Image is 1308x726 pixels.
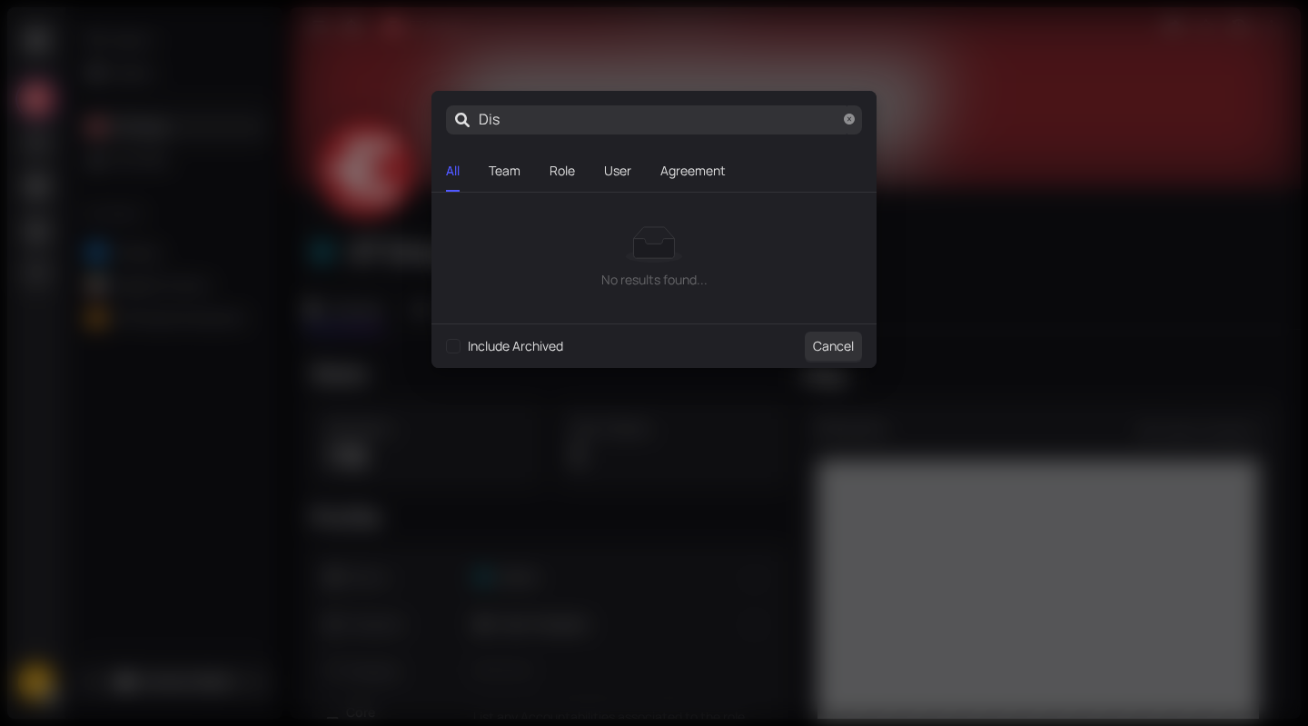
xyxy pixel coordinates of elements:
button: Cancel [805,332,862,361]
div: User [604,161,631,181]
div: No results found... [450,270,858,290]
span: close-circle [844,112,855,129]
div: Role [550,161,575,181]
div: All [446,161,460,181]
span: Cancel [813,336,854,356]
span: close-circle [844,114,855,124]
span: Include Archived [461,336,570,356]
div: Team [489,161,520,181]
input: Search... [479,105,847,134]
div: Agreement [660,161,726,181]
